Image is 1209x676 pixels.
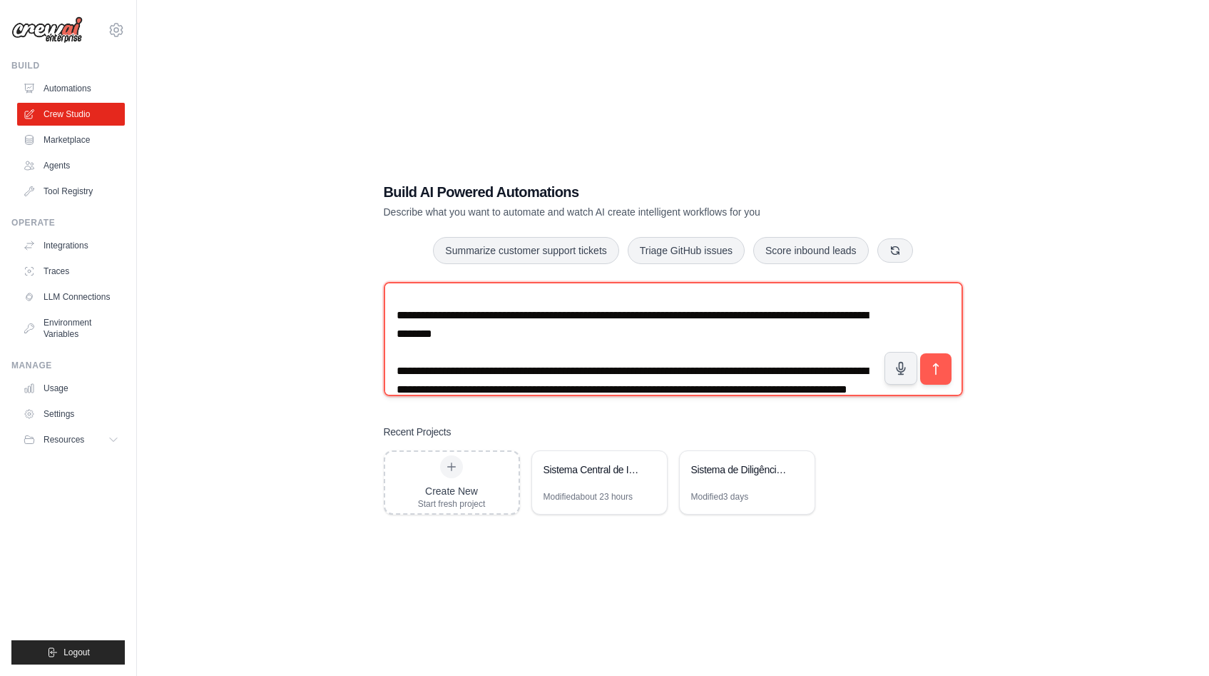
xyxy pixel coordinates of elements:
[17,428,125,451] button: Resources
[17,311,125,345] a: Environment Variables
[877,238,913,263] button: Get new suggestions
[691,491,749,503] div: Modified 3 days
[11,360,125,371] div: Manage
[63,647,90,658] span: Logout
[433,237,618,264] button: Summarize customer support tickets
[11,60,125,71] div: Build
[384,205,863,219] p: Describe what you want to automate and watch AI create intelligent workflows for you
[691,463,789,477] div: Sistema de Diligência Jurídica Imobiliária
[544,491,633,503] div: Modified about 23 hours
[1138,607,1209,676] div: Widget de chat
[1138,607,1209,676] iframe: Chat Widget
[11,640,125,665] button: Logout
[17,128,125,151] a: Marketplace
[17,77,125,100] a: Automations
[17,234,125,257] a: Integrations
[11,16,83,44] img: Logo
[384,182,863,202] h1: Build AI Powered Automations
[17,260,125,283] a: Traces
[384,425,452,439] h3: Recent Projects
[17,403,125,425] a: Settings
[884,352,917,385] button: Click to speak your automation idea
[628,237,745,264] button: Triage GitHub issues
[17,377,125,400] a: Usage
[17,154,125,177] a: Agents
[44,434,84,445] span: Resources
[418,484,486,498] div: Create New
[17,286,125,308] a: LLM Connections
[544,463,641,477] div: Sistema Central de Intake e Due Diligence Documental
[17,180,125,203] a: Tool Registry
[753,237,869,264] button: Score inbound leads
[418,498,486,510] div: Start fresh project
[17,103,125,126] a: Crew Studio
[11,217,125,228] div: Operate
